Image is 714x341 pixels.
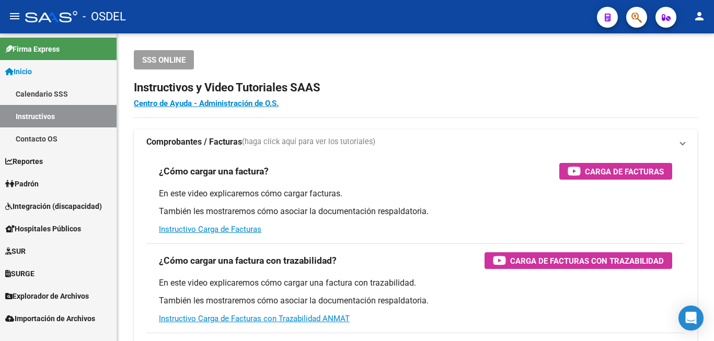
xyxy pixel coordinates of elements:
span: Importación de Archivos [5,313,95,324]
span: Reportes [5,156,43,167]
h3: ¿Cómo cargar una factura con trazabilidad? [159,253,337,268]
span: Hospitales Públicos [5,223,81,234]
span: SUR [5,245,26,257]
span: Padrón [5,178,39,190]
mat-icon: menu [8,10,21,22]
mat-expansion-panel-header: Comprobantes / Facturas(haga click aquí para ver los tutoriales) [134,130,697,155]
p: También les mostraremos cómo asociar la documentación respaldatoria. [159,206,672,217]
p: En este video explicaremos cómo cargar una factura con trazabilidad. [159,277,672,289]
span: (haga click aquí para ver los tutoriales) [242,136,375,148]
button: Carga de Facturas con Trazabilidad [485,252,672,269]
span: Carga de Facturas con Trazabilidad [510,254,664,267]
span: Explorador de Archivos [5,290,89,302]
span: - OSDEL [83,5,126,28]
span: Integración (discapacidad) [5,201,102,212]
strong: Comprobantes / Facturas [146,136,242,148]
span: Inicio [5,66,32,77]
a: Instructivo Carga de Facturas [159,225,261,234]
a: Instructivo Carga de Facturas con Trazabilidad ANMAT [159,314,350,323]
button: Carga de Facturas [559,163,672,180]
span: SSS ONLINE [142,55,186,65]
p: También les mostraremos cómo asociar la documentación respaldatoria. [159,295,672,307]
h2: Instructivos y Video Tutoriales SAAS [134,78,697,98]
h3: ¿Cómo cargar una factura? [159,164,269,179]
mat-icon: person [693,10,706,22]
span: Firma Express [5,43,60,55]
span: Carga de Facturas [585,165,664,178]
button: SSS ONLINE [134,50,194,69]
a: Centro de Ayuda - Administración de O.S. [134,99,279,108]
span: SURGE [5,268,34,279]
div: Open Intercom Messenger [678,305,704,331]
p: En este video explicaremos cómo cargar facturas. [159,188,672,199]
